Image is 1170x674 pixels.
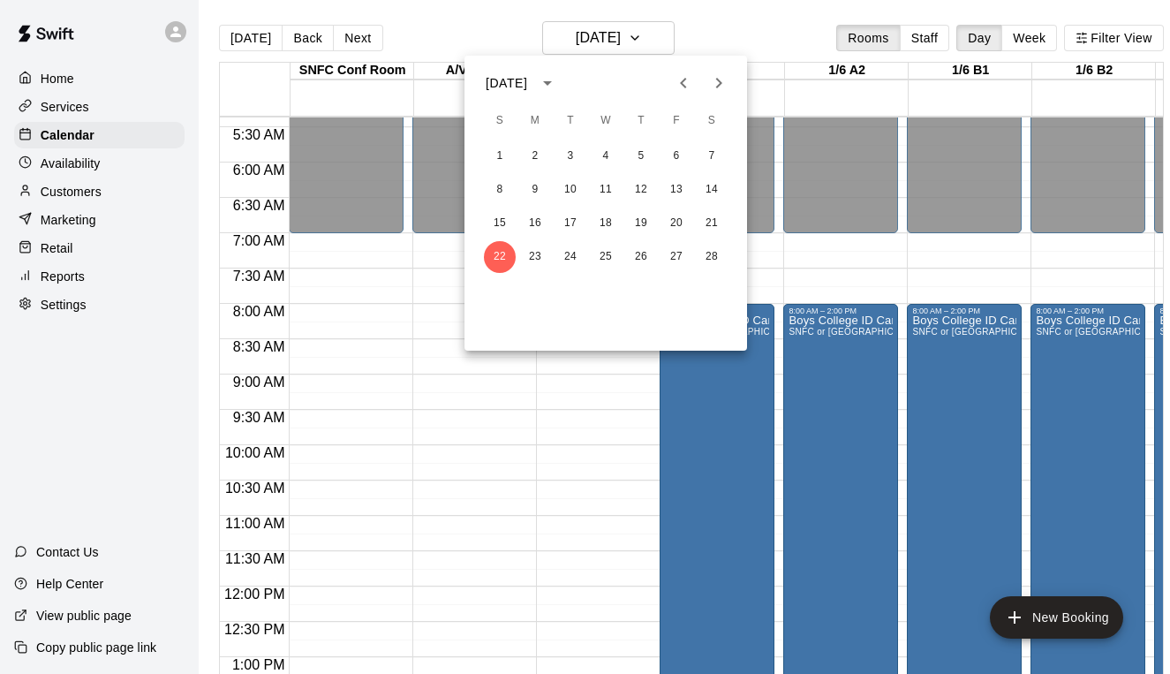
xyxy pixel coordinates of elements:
[625,140,657,172] button: 5
[625,208,657,239] button: 19
[532,68,562,98] button: calendar view is open, switch to year view
[590,103,622,139] span: Wednesday
[484,241,516,273] button: 22
[519,140,551,172] button: 2
[555,103,586,139] span: Tuesday
[660,174,692,206] button: 13
[484,140,516,172] button: 1
[484,103,516,139] span: Sunday
[555,140,586,172] button: 3
[701,65,736,101] button: Next month
[696,241,728,273] button: 28
[484,208,516,239] button: 15
[590,241,622,273] button: 25
[519,103,551,139] span: Monday
[555,208,586,239] button: 17
[696,140,728,172] button: 7
[590,174,622,206] button: 11
[519,241,551,273] button: 23
[625,241,657,273] button: 26
[590,140,622,172] button: 4
[519,174,551,206] button: 9
[484,174,516,206] button: 8
[486,74,527,93] div: [DATE]
[519,208,551,239] button: 16
[555,241,586,273] button: 24
[660,241,692,273] button: 27
[625,174,657,206] button: 12
[660,140,692,172] button: 6
[660,208,692,239] button: 20
[625,103,657,139] span: Thursday
[555,174,586,206] button: 10
[696,103,728,139] span: Saturday
[666,65,701,101] button: Previous month
[590,208,622,239] button: 18
[660,103,692,139] span: Friday
[696,174,728,206] button: 14
[696,208,728,239] button: 21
